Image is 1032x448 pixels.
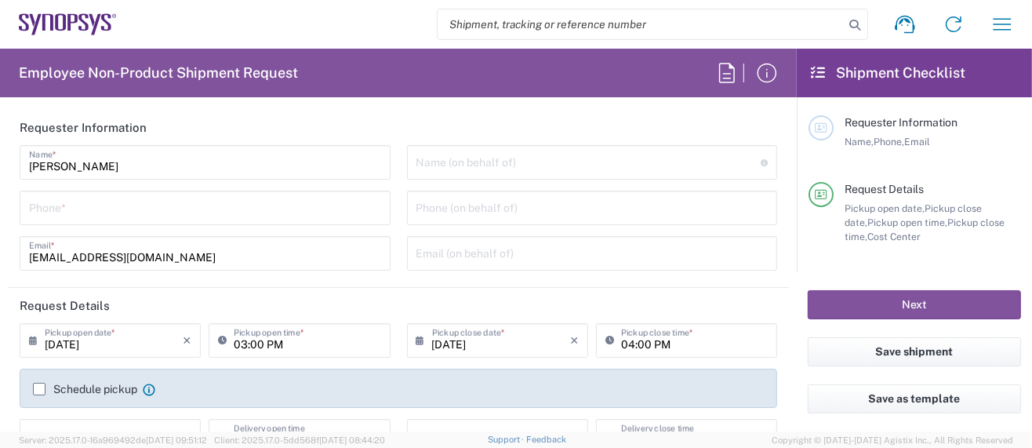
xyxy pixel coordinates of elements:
[183,328,191,353] i: ×
[867,231,921,242] span: Cost Center
[867,217,947,228] span: Pickup open time,
[808,384,1021,413] button: Save as template
[438,9,844,39] input: Shipment, tracking or reference number
[526,435,566,444] a: Feedback
[845,116,958,129] span: Requester Information
[33,383,137,395] label: Schedule pickup
[146,435,207,445] span: [DATE] 09:51:12
[845,136,874,148] span: Name,
[19,435,207,445] span: Server: 2025.17.0-16a969492de
[808,290,1021,319] button: Next
[811,64,965,82] h2: Shipment Checklist
[874,136,904,148] span: Phone,
[772,433,1013,447] span: Copyright © [DATE]-[DATE] Agistix Inc., All Rights Reserved
[20,120,147,136] h2: Requester Information
[845,202,925,214] span: Pickup open date,
[20,298,110,314] h2: Request Details
[214,435,385,445] span: Client: 2025.17.0-5dd568f
[19,64,298,82] h2: Employee Non-Product Shipment Request
[845,183,924,195] span: Request Details
[904,136,930,148] span: Email
[319,435,385,445] span: [DATE] 08:44:20
[488,435,527,444] a: Support
[808,337,1021,366] button: Save shipment
[570,328,579,353] i: ×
